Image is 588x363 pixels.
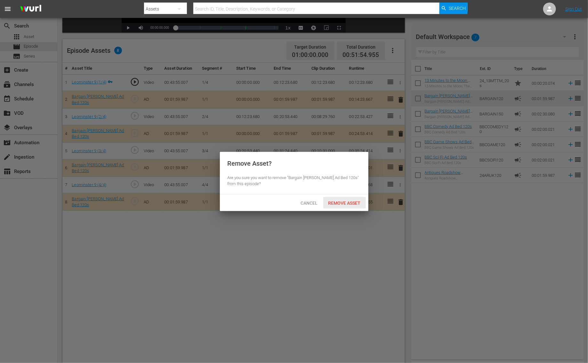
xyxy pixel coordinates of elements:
[439,3,468,14] button: Search
[228,160,272,167] div: Remove Asset?
[15,2,46,17] img: ans4CAIJ8jUAAAAAAAAAAAAAAAAAAAAAAAAgQb4GAAAAAAAAAAAAAAAAAAAAAAAAJMjXAAAAAAAAAAAAAAAAAAAAAAAAgAT5G...
[323,197,366,209] button: Remove Asset
[449,3,466,14] span: Search
[228,175,361,187] div: Are you sure you want to remove "Bargain [PERSON_NAME] Ad Bed 120s" from this episode?
[323,201,366,206] span: Remove Asset
[295,201,323,206] span: Cancel
[4,5,12,13] span: menu
[295,197,323,209] button: Cancel
[565,6,582,12] a: Sign Out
